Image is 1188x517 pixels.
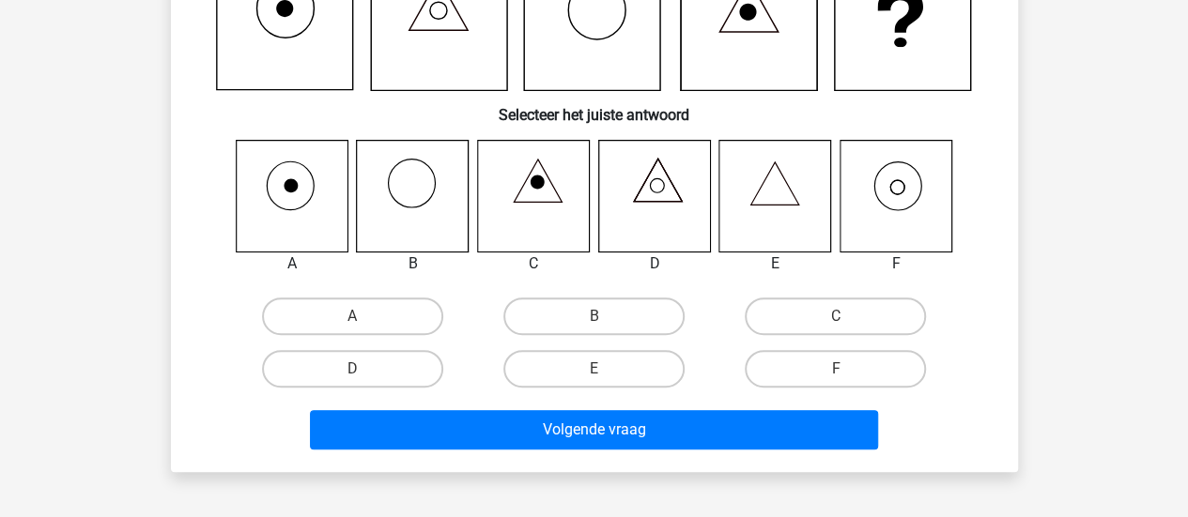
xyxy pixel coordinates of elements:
[463,252,605,275] div: C
[262,297,443,335] label: A
[745,350,926,388] label: F
[201,91,988,124] h6: Selecteer het juiste antwoord
[584,252,726,275] div: D
[503,297,685,335] label: B
[310,410,878,449] button: Volgende vraag
[262,350,443,388] label: D
[503,350,685,388] label: E
[745,297,926,335] label: C
[704,252,846,275] div: E
[222,252,363,275] div: A
[825,252,967,275] div: F
[342,252,484,275] div: B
